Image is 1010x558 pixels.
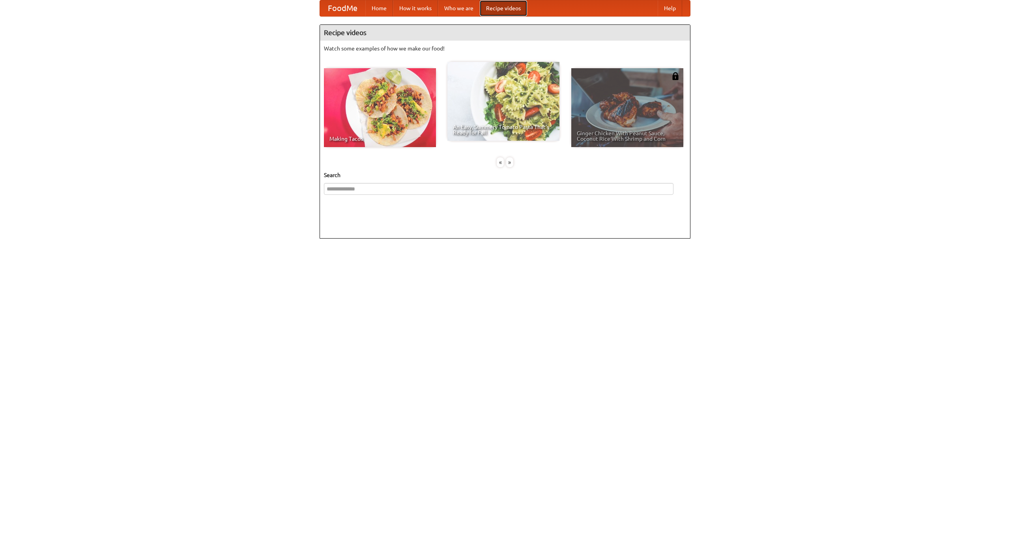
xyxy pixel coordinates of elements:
h5: Search [324,171,686,179]
a: Recipe videos [480,0,527,16]
span: Making Tacos [329,136,430,142]
p: Watch some examples of how we make our food! [324,45,686,52]
a: Help [658,0,682,16]
a: Home [365,0,393,16]
h4: Recipe videos [320,25,690,41]
a: Making Tacos [324,68,436,147]
span: An Easy, Summery Tomato Pasta That's Ready for Fall [453,124,554,135]
img: 483408.png [671,72,679,80]
div: « [497,157,504,167]
a: How it works [393,0,438,16]
a: Who we are [438,0,480,16]
a: An Easy, Summery Tomato Pasta That's Ready for Fall [447,62,559,141]
a: FoodMe [320,0,365,16]
div: » [506,157,513,167]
